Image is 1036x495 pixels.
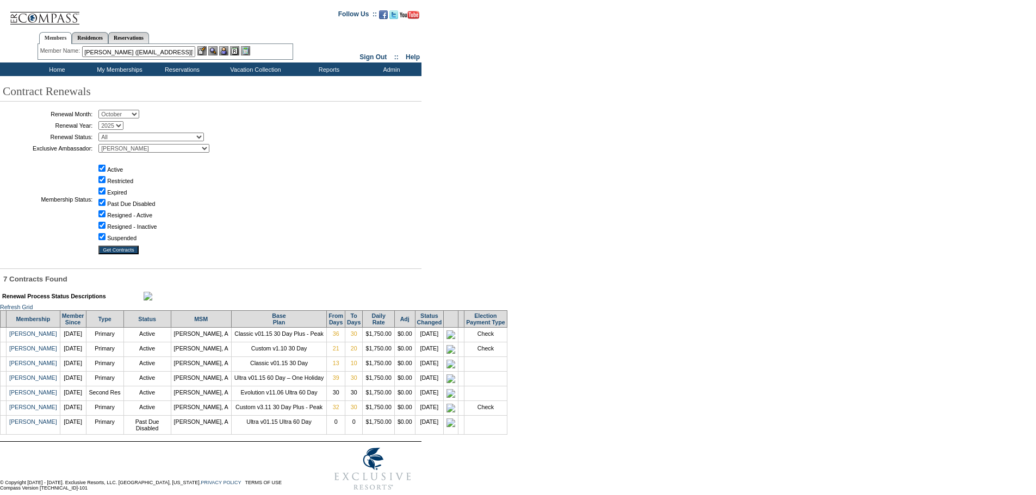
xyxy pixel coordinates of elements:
td: Ultra v01.15 60 Day – One Holiday [231,371,327,386]
td: Check [464,342,507,356]
td: $0.00 [394,415,415,434]
a: Help [406,53,420,61]
span: 7 Contracts Found [3,275,67,283]
td: [PERSON_NAME], A [171,386,231,400]
a: BasePlan [272,312,286,325]
a: MemberSince [62,312,84,325]
td: Admin [359,62,421,76]
td: Membership Status: [3,155,92,243]
td: Home [24,62,87,76]
td: [DATE] [60,356,86,371]
a: Membership [16,316,50,322]
td: $1,750.00 [363,327,394,342]
a: Reservations [108,32,149,43]
td: 0 [327,415,345,434]
td: [PERSON_NAME], A [171,400,231,415]
td: Renewal Year: [3,121,92,130]
a: [PERSON_NAME] [9,389,57,396]
img: icon_approved.gif [446,360,455,368]
span: :: [394,53,399,61]
img: icon_oraclereceiveverified.gif [446,404,455,412]
td: 30 [345,327,362,342]
td: Primary [86,327,123,342]
td: [DATE] [415,356,444,371]
td: 20 [345,342,362,356]
td: [DATE] [60,400,86,415]
a: ToDays [347,312,361,325]
td: $1,750.00 [363,371,394,386]
a: FromDays [328,312,343,325]
a: Follow us on Twitter [389,14,398,20]
td: Renewal Month: [3,110,92,118]
td: [PERSON_NAME], A [171,327,231,342]
td: Past Due Disabled [123,415,171,434]
td: Primary [86,356,123,371]
td: Check [464,400,507,415]
td: 30 [345,371,362,386]
td: 13 [327,356,345,371]
td: Vacation Collection [212,62,296,76]
td: [DATE] [60,386,86,400]
td: Custom v3.11 30 Day Plus - Peak [231,400,327,415]
td: Second Res [86,386,123,400]
a: DailyRate [371,312,385,325]
td: 0 [345,415,362,434]
td: $1,750.00 [363,342,394,356]
td: 21 [327,342,345,356]
td: Renewal Status: [3,133,92,141]
td: $0.00 [394,356,415,371]
img: Reservations [230,46,239,55]
td: 10 [345,356,362,371]
td: 36 [327,327,345,342]
img: Impersonate [219,46,228,55]
img: icon_approved.gif [446,389,455,398]
td: Check [464,327,507,342]
td: [PERSON_NAME], A [171,356,231,371]
td: Active [123,327,171,342]
img: icon_approved.gif [446,374,455,383]
label: Resigned - Active [107,212,152,218]
a: [PERSON_NAME] [9,345,57,352]
label: Expired [107,189,127,196]
a: MSM [194,316,208,322]
td: Classic v01.15 30 Day Plus - Peak [231,327,327,342]
td: [DATE] [415,327,444,342]
td: $1,750.00 [363,400,394,415]
label: Suspended [107,235,137,241]
td: Active [123,386,171,400]
td: Active [123,400,171,415]
a: Residences [72,32,108,43]
label: Resigned - Inactive [107,223,157,230]
td: 39 [327,371,345,386]
td: Primary [86,371,123,386]
td: Follow Us :: [338,9,377,22]
td: $0.00 [394,327,415,342]
div: Member Name: [40,46,82,55]
td: [DATE] [60,327,86,342]
td: $1,750.00 [363,356,394,371]
a: PRIVACY POLICY [201,480,241,485]
label: Past Due Disabled [107,200,155,207]
td: [DATE] [60,371,86,386]
td: [DATE] [415,386,444,400]
label: Restricted [107,178,133,184]
td: Evolution v11.06 Ultra 60 Day [231,386,327,400]
a: [PERSON_NAME] [9,374,57,381]
td: [DATE] [415,371,444,386]
td: Active [123,371,171,386]
input: Get Contracts [98,246,139,254]
td: [DATE] [60,342,86,356]
td: Reservations [150,62,212,76]
td: Exclusive Ambassador: [3,144,92,153]
td: [DATE] [415,400,444,415]
b: Renewal Process Status Descriptions [2,293,106,299]
td: Reports [296,62,359,76]
td: $0.00 [394,342,415,356]
img: Compass Home [9,3,80,25]
img: icon_approved.gif [446,418,455,427]
td: [PERSON_NAME], A [171,415,231,434]
td: Active [123,356,171,371]
td: [PERSON_NAME], A [171,342,231,356]
td: 30 [345,400,362,415]
td: 32 [327,400,345,415]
